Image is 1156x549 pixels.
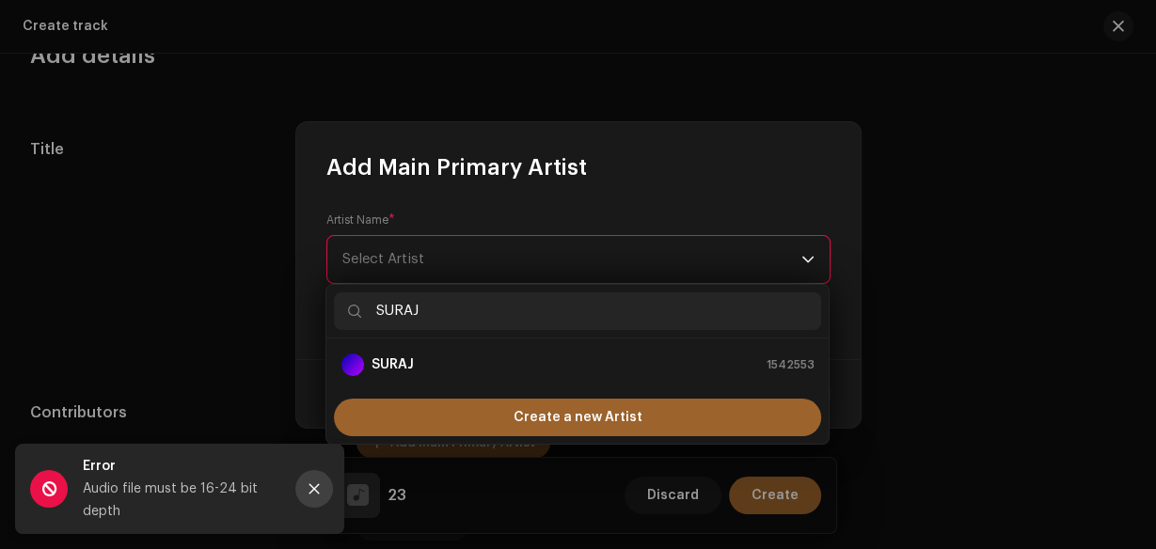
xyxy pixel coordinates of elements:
[334,346,821,384] li: SURAJ
[342,252,424,266] span: Select Artist
[326,212,395,227] label: Artist Name
[83,478,280,523] div: Audio file must be 16-24 bit depth
[326,338,829,391] ul: Option List
[372,355,414,374] strong: SURAJ
[766,355,814,374] span: 1542553
[326,152,587,182] span: Add Main Primary Artist
[801,236,815,283] div: dropdown trigger
[342,236,801,283] span: Select Artist
[295,470,333,508] button: Close
[514,399,642,436] span: Create a new Artist
[83,455,280,478] div: Error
